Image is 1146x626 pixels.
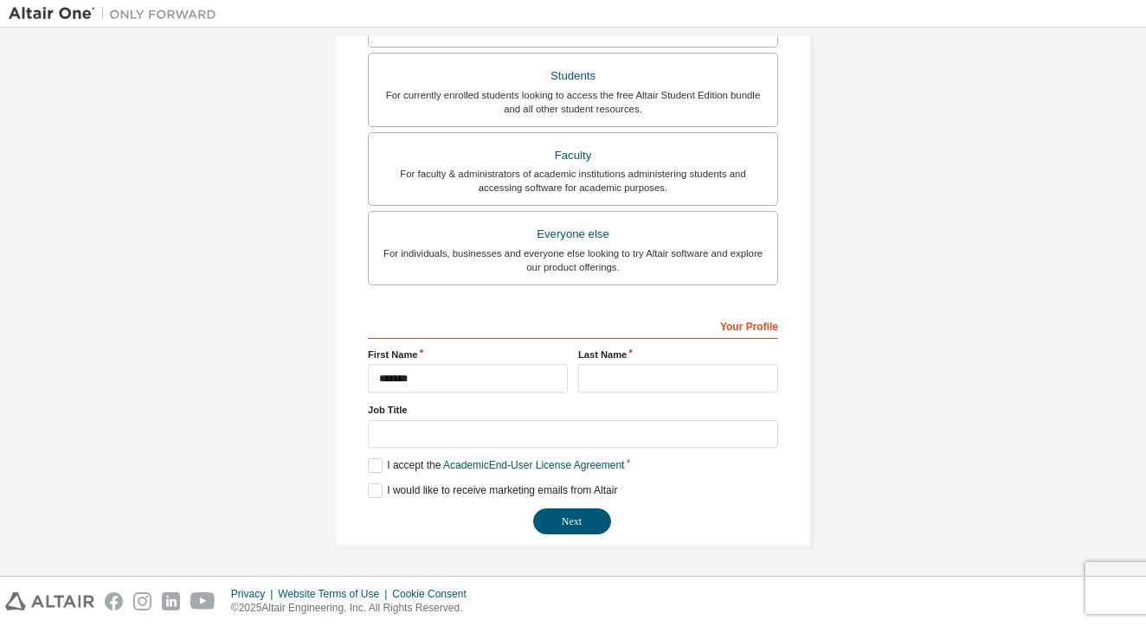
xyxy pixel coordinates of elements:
[231,587,278,601] div: Privacy
[105,592,123,610] img: facebook.svg
[368,348,568,361] label: First Name
[379,167,767,195] div: For faculty & administrators of academic institutions administering students and accessing softwa...
[578,348,778,361] label: Last Name
[368,483,617,498] label: I would like to receive marketing emails from Altair
[392,587,476,601] div: Cookie Consent
[190,592,216,610] img: youtube.svg
[533,508,611,534] button: Next
[443,459,624,471] a: Academic End-User License Agreement
[231,601,477,616] p: © 2025 Altair Engineering, Inc. All Rights Reserved.
[368,458,624,473] label: I accept the
[379,64,767,88] div: Students
[5,592,94,610] img: altair_logo.svg
[368,311,778,339] div: Your Profile
[379,246,767,274] div: For individuals, businesses and everyone else looking to try Altair software and explore our prod...
[379,88,767,116] div: For currently enrolled students looking to access the free Altair Student Edition bundle and all ...
[133,592,151,610] img: instagram.svg
[368,403,778,417] label: Job Title
[9,5,225,22] img: Altair One
[278,587,392,601] div: Website Terms of Use
[379,222,767,246] div: Everyone else
[162,592,180,610] img: linkedin.svg
[379,144,767,168] div: Faculty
